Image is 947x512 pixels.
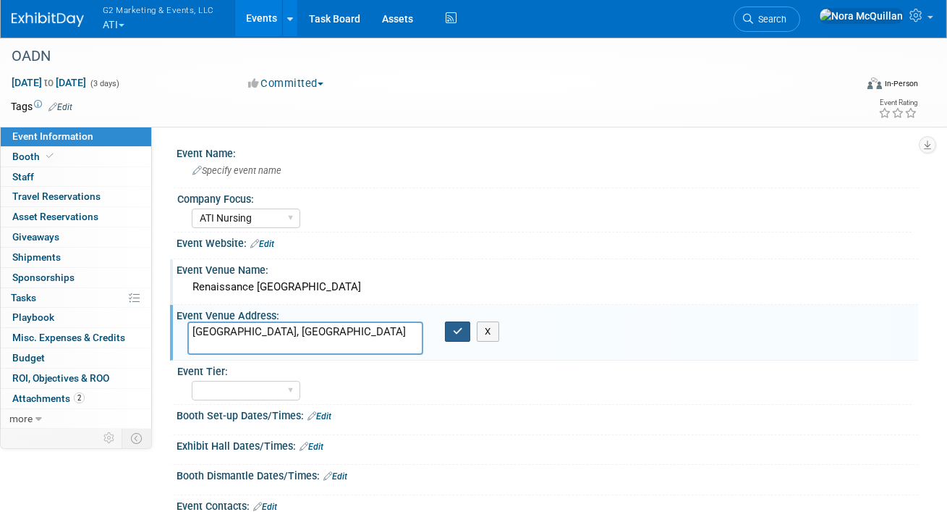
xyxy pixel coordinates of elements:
[12,372,109,384] span: ROI, Objectives & ROO
[192,165,281,176] span: Specify event name
[1,389,151,408] a: Attachments2
[46,152,54,160] i: Booth reservation complete
[1,187,151,206] a: Travel Reservations
[48,102,72,112] a: Edit
[1,268,151,288] a: Sponsorships
[177,188,912,206] div: Company Focus:
[1,147,151,167] a: Booth
[97,429,122,448] td: Personalize Event Tab Strip
[187,276,907,298] div: Renaissance [GEOGRAPHIC_DATA]
[785,75,918,97] div: Event Format
[12,393,85,404] span: Attachments
[1,167,151,187] a: Staff
[12,171,34,182] span: Staff
[11,99,72,114] td: Tags
[1,308,151,327] a: Playbook
[884,78,918,89] div: In-Person
[12,311,54,323] span: Playbook
[177,143,918,161] div: Event Name:
[12,251,61,263] span: Shipments
[12,272,75,283] span: Sponsorships
[12,151,56,162] span: Booth
[323,471,347,482] a: Edit
[867,77,882,89] img: Format-Inperson.png
[819,8,904,24] img: Nora McQuillan
[177,232,918,251] div: Event Website:
[253,502,277,512] a: Edit
[878,99,917,106] div: Event Rating
[1,328,151,348] a: Misc. Expenses & Credits
[177,305,918,323] div: Event Venue Address:
[1,227,151,247] a: Giveaways
[1,369,151,388] a: ROI, Objectives & ROO
[243,76,329,91] button: Committed
[12,352,45,364] span: Budget
[177,361,912,379] div: Event Tier:
[477,322,499,342] button: X
[177,259,918,277] div: Event Venue Name:
[250,239,274,249] a: Edit
[12,12,84,27] img: ExhibitDay
[1,348,151,368] a: Budget
[177,465,918,484] div: Booth Dismantle Dates/Times:
[9,413,33,424] span: more
[11,292,36,303] span: Tasks
[1,207,151,227] a: Asset Reservations
[74,393,85,403] span: 2
[1,127,151,146] a: Event Information
[1,248,151,267] a: Shipments
[1,288,151,308] a: Tasks
[122,429,152,448] td: Toggle Event Tabs
[11,76,87,89] span: [DATE] [DATE]
[12,190,101,202] span: Travel Reservations
[734,7,800,32] a: Search
[7,43,841,70] div: OADN
[300,442,323,452] a: Edit
[177,405,918,424] div: Booth Set-up Dates/Times:
[42,77,56,88] span: to
[12,211,98,222] span: Asset Reservations
[12,332,125,343] span: Misc. Expenses & Credits
[307,411,331,421] a: Edit
[12,231,59,243] span: Giveaways
[177,435,918,454] div: Exhibit Hall Dates/Times:
[103,2,214,17] span: G2 Marketing & Events, LLC
[1,409,151,429] a: more
[753,14,786,25] span: Search
[12,130,93,142] span: Event Information
[89,79,119,88] span: (3 days)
